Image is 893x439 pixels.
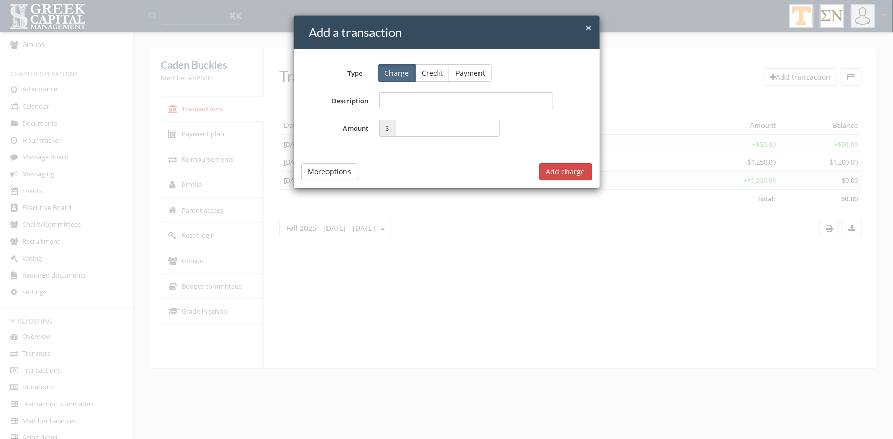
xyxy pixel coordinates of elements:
[539,163,592,180] button: Add charge
[415,64,449,82] button: Credit
[301,92,374,109] label: Description
[449,64,492,82] button: Payment
[378,64,416,82] button: Charge
[586,20,592,35] span: ×
[309,24,592,41] h4: Add a transaction
[294,65,371,78] label: Type
[301,120,374,137] label: Amount
[379,120,396,137] span: $
[301,163,358,180] button: Moreoptions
